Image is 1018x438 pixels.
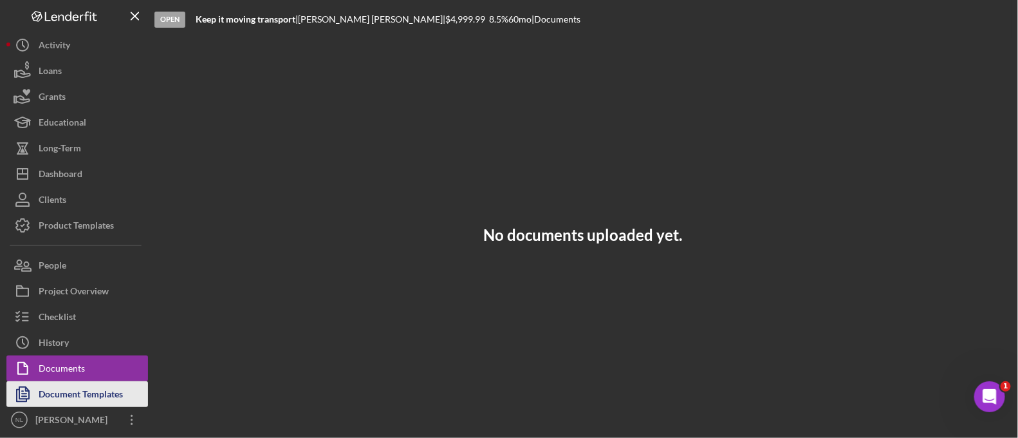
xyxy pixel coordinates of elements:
h3: No documents uploaded yet. [484,226,683,244]
button: Dashboard [6,161,148,187]
div: Grants [39,84,66,113]
button: Clients [6,187,148,213]
button: Activity [6,32,148,58]
div: Project Overview [39,278,109,307]
div: Long-Term [39,135,81,164]
button: Loans [6,58,148,84]
div: Documents [39,356,85,385]
div: People [39,252,66,281]
button: Educational [6,110,148,135]
div: Activity [39,32,70,61]
button: Product Templates [6,213,148,238]
button: Grants [6,84,148,110]
div: [PERSON_NAME] [PERSON_NAME] | [298,14,445,24]
button: Checklist [6,304,148,330]
div: 8.5 % [489,14,508,24]
button: NL[PERSON_NAME] [6,407,148,433]
button: Long-Term [6,135,148,161]
button: Project Overview [6,278,148,304]
button: People [6,252,148,278]
div: Document Templates [39,381,123,410]
div: $4,999.99 [445,14,489,24]
iframe: Intercom live chat [974,381,1005,412]
button: Documents [6,356,148,381]
div: Open [154,12,185,28]
button: History [6,330,148,356]
div: | Documents [532,14,580,24]
div: History [39,330,69,359]
div: 60 mo [508,14,532,24]
div: Product Templates [39,213,114,242]
div: | [196,14,298,24]
div: Loans [39,58,62,87]
div: [PERSON_NAME] [32,407,116,436]
span: 1 [1001,381,1011,392]
b: Keep it moving transport [196,14,295,24]
div: Dashboard [39,161,82,190]
text: NL [15,417,24,424]
div: Checklist [39,304,76,333]
div: Educational [39,110,86,138]
div: Clients [39,187,66,216]
button: Document Templates [6,381,148,407]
